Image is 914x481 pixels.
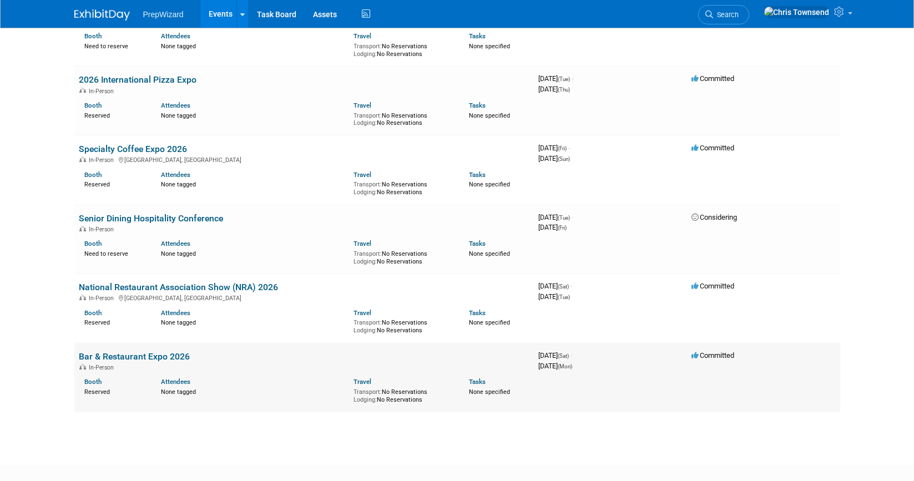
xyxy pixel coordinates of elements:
span: None specified [469,43,510,50]
span: Search [713,11,739,19]
span: [DATE] [538,362,572,370]
span: Transport: [354,43,382,50]
span: Committed [691,282,734,290]
span: Transport: [354,181,382,188]
span: Lodging: [354,327,377,334]
span: Committed [691,351,734,360]
a: Booth [84,378,102,386]
a: Booth [84,32,102,40]
span: (Tue) [558,294,570,300]
span: Transport: [354,250,382,257]
span: - [572,74,573,83]
span: (Mon) [558,363,572,369]
div: None tagged [161,317,345,327]
a: Tasks [469,32,486,40]
div: No Reservations No Reservations [354,40,452,58]
a: 2026 International Pizza Expo [79,74,196,85]
span: - [570,282,572,290]
a: Attendees [161,171,190,179]
div: Reserved [84,317,145,327]
div: [GEOGRAPHIC_DATA], [GEOGRAPHIC_DATA] [79,293,529,302]
span: Lodging: [354,258,377,265]
a: Travel [354,102,371,109]
img: In-Person Event [79,295,86,300]
span: In-Person [89,226,117,233]
div: None tagged [161,40,345,50]
a: Search [698,5,749,24]
div: Need to reserve [84,40,145,50]
span: Lodging: [354,50,377,58]
a: Booth [84,102,102,109]
span: Committed [691,74,734,83]
img: In-Person Event [79,88,86,93]
a: Travel [354,32,371,40]
a: Attendees [161,309,190,317]
a: Tasks [469,102,486,109]
span: - [570,351,572,360]
span: (Thu) [558,87,570,93]
span: PrepWizard [143,10,184,19]
span: [DATE] [538,282,572,290]
span: Transport: [354,112,382,119]
span: Committed [691,144,734,152]
div: Need to reserve [84,248,145,258]
span: [DATE] [538,292,570,301]
a: National Restaurant Association Show (NRA) 2026 [79,282,278,292]
span: In-Person [89,364,117,371]
span: In-Person [89,156,117,164]
span: [DATE] [538,351,572,360]
a: Tasks [469,309,486,317]
a: Travel [354,171,371,179]
div: No Reservations No Reservations [354,248,452,265]
span: None specified [469,181,510,188]
a: Senior Dining Hospitality Conference [79,213,223,224]
div: No Reservations No Reservations [354,110,452,127]
img: In-Person Event [79,226,86,231]
div: Reserved [84,110,145,120]
span: Lodging: [354,119,377,126]
a: Booth [84,309,102,317]
span: [DATE] [538,74,573,83]
span: - [568,144,570,152]
a: Bar & Restaurant Expo 2026 [79,351,190,362]
a: Attendees [161,240,190,247]
span: [DATE] [538,85,570,93]
span: [DATE] [538,144,570,152]
div: Reserved [84,179,145,189]
div: No Reservations No Reservations [354,386,452,403]
span: Considering [691,213,737,221]
span: - [572,213,573,221]
a: Attendees [161,378,190,386]
span: (Sat) [558,353,569,359]
div: No Reservations No Reservations [354,179,452,196]
a: Attendees [161,32,190,40]
span: [DATE] [538,223,567,231]
img: ExhibitDay [74,9,130,21]
a: Booth [84,240,102,247]
span: (Sat) [558,283,569,290]
a: Attendees [161,102,190,109]
span: Transport: [354,319,382,326]
img: Chris Townsend [764,6,830,18]
a: Specialty Coffee Expo 2026 [79,144,187,154]
span: None specified [469,250,510,257]
span: None specified [469,319,510,326]
span: (Sun) [558,156,570,162]
a: Booth [84,171,102,179]
a: Tasks [469,171,486,179]
span: (Fri) [558,225,567,231]
a: Tasks [469,378,486,386]
div: None tagged [161,110,345,120]
img: In-Person Event [79,364,86,369]
a: Tasks [469,240,486,247]
span: [DATE] [538,154,570,163]
span: Lodging: [354,189,377,196]
span: Lodging: [354,396,377,403]
span: None specified [469,112,510,119]
div: None tagged [161,248,345,258]
a: Travel [354,240,371,247]
span: In-Person [89,295,117,302]
div: None tagged [161,179,345,189]
img: In-Person Event [79,156,86,162]
div: Reserved [84,386,145,396]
